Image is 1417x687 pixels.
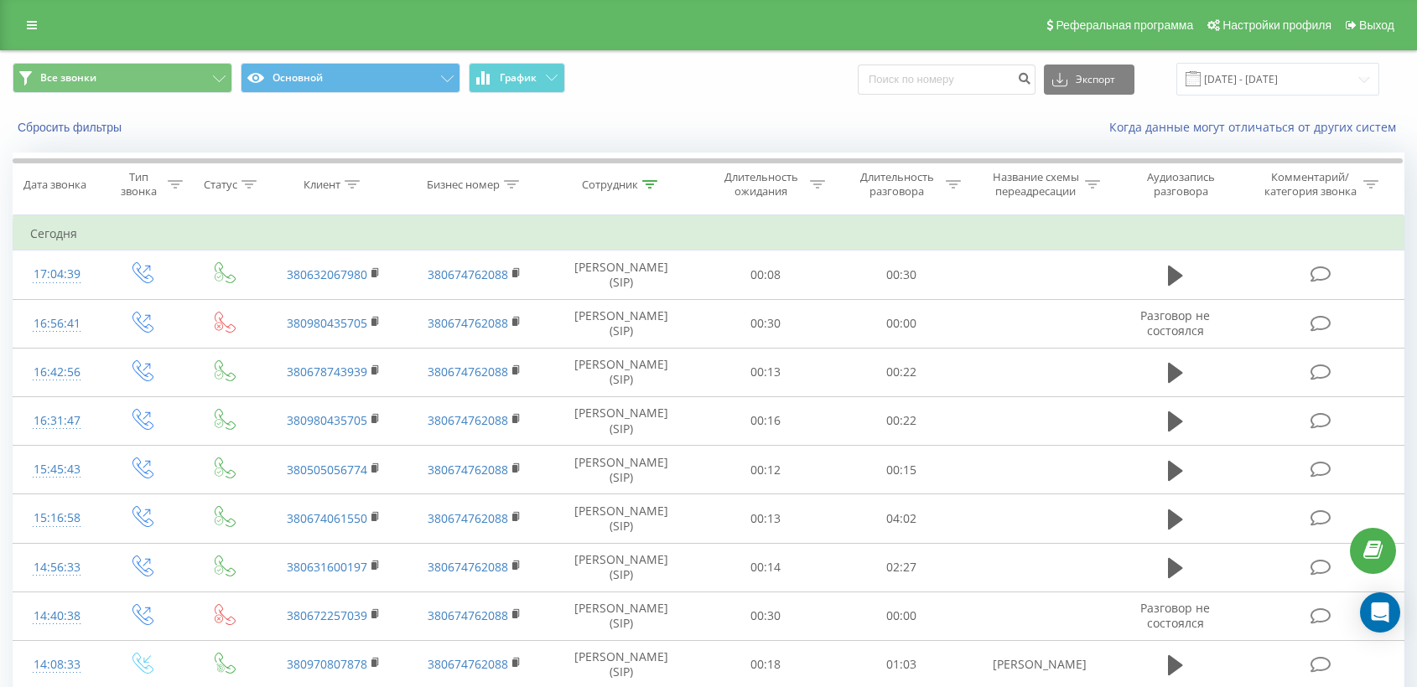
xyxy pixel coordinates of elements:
a: 380632067980 [287,266,367,282]
div: Название схемы переадресации [991,170,1081,199]
div: Статус [204,178,237,192]
a: 380672257039 [287,607,367,623]
a: 380678743939 [287,364,367,380]
td: [PERSON_NAME] (SIP) [545,299,697,348]
input: Поиск по номеру [858,65,1035,95]
a: 380980435705 [287,412,367,428]
span: Все звонки [40,71,96,85]
td: Сегодня [13,217,1404,251]
a: 380674762088 [428,656,508,672]
div: 15:16:58 [30,502,83,535]
td: 04:02 [833,494,969,543]
td: 00:30 [833,251,969,299]
div: Сотрудник [582,178,638,192]
a: 380674762088 [428,559,508,575]
a: 380970807878 [287,656,367,672]
button: Сбросить фильтры [13,120,130,135]
a: 380505056774 [287,462,367,478]
div: 15:45:43 [30,453,83,486]
td: [PERSON_NAME] (SIP) [545,446,697,494]
div: 16:42:56 [30,356,83,389]
div: 14:08:33 [30,648,83,681]
td: 00:14 [698,543,833,591]
button: Все звонки [13,63,232,93]
a: 380674762088 [428,266,508,282]
td: [PERSON_NAME] (SIP) [545,591,697,640]
div: Клиент [304,178,340,192]
div: Длительность ожидания [716,170,806,199]
a: 380674762088 [428,364,508,380]
td: [PERSON_NAME] (SIP) [545,251,697,299]
div: 17:04:39 [30,258,83,291]
a: 380674061550 [287,510,367,526]
div: Аудиозапись разговора [1127,170,1236,199]
a: Когда данные могут отличаться от других систем [1109,119,1404,135]
div: Длительность разговора [852,170,942,199]
div: 14:56:33 [30,551,83,584]
div: Комментарий/категория звонка [1261,170,1359,199]
td: 00:30 [698,591,833,640]
div: 16:31:47 [30,405,83,437]
span: Разговор не состоялся [1140,600,1210,631]
td: 02:27 [833,543,969,591]
td: [PERSON_NAME] (SIP) [545,348,697,396]
span: Настройки профиля [1222,18,1331,32]
span: Реферальная программа [1056,18,1193,32]
a: 380980435705 [287,315,367,331]
td: 00:30 [698,299,833,348]
button: Экспорт [1044,65,1134,95]
div: Дата звонка [23,178,86,192]
td: 00:08 [698,251,833,299]
a: 380674762088 [428,412,508,428]
td: 00:22 [833,396,969,445]
td: 00:16 [698,396,833,445]
td: [PERSON_NAME] (SIP) [545,543,697,591]
div: 14:40:38 [30,600,83,633]
td: 00:15 [833,446,969,494]
td: 00:13 [698,494,833,543]
div: Бизнес номер [427,178,500,192]
button: Основной [241,63,460,93]
div: Тип звонка [115,170,163,199]
a: 380674762088 [428,510,508,526]
td: [PERSON_NAME] (SIP) [545,494,697,543]
a: 380674762088 [428,315,508,331]
span: Разговор не состоялся [1140,307,1210,338]
div: Open Intercom Messenger [1360,592,1400,633]
td: 00:22 [833,348,969,396]
td: 00:12 [698,446,833,494]
a: 380674762088 [428,607,508,623]
button: График [469,63,565,93]
a: 380674762088 [428,462,508,478]
span: Выход [1359,18,1394,32]
div: 16:56:41 [30,307,83,340]
td: 00:00 [833,591,969,640]
td: 00:00 [833,299,969,348]
a: 380631600197 [287,559,367,575]
td: 00:13 [698,348,833,396]
span: График [500,72,537,84]
td: [PERSON_NAME] (SIP) [545,396,697,445]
